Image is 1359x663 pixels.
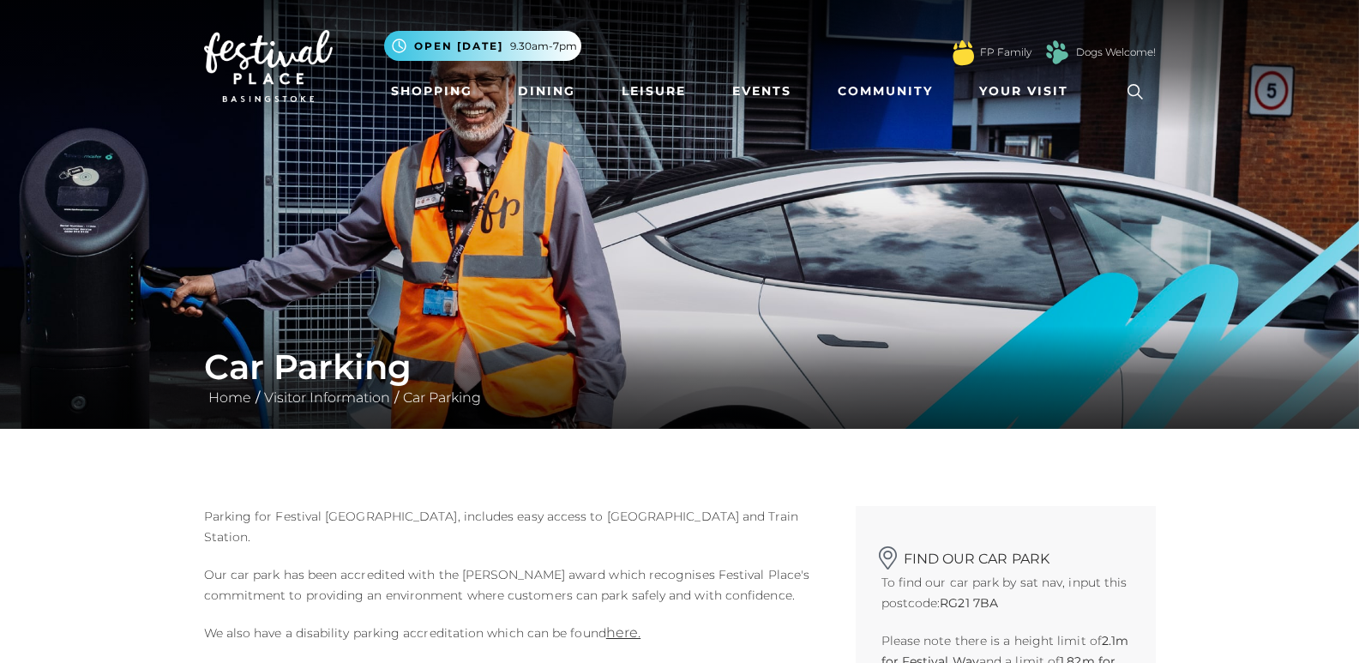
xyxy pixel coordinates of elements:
[831,75,940,107] a: Community
[204,389,256,406] a: Home
[414,39,503,54] span: Open [DATE]
[399,389,485,406] a: Car Parking
[881,572,1130,613] p: To find our car park by sat nav, input this postcode:
[725,75,798,107] a: Events
[260,389,394,406] a: Visitor Information
[204,30,333,102] img: Festival Place Logo
[940,595,998,611] strong: RG21 7BA
[1076,45,1156,60] a: Dogs Welcome!
[204,564,830,606] p: Our car park has been accredited with the [PERSON_NAME] award which recognises Festival Place's c...
[204,347,1156,388] h1: Car Parking
[191,347,1169,408] div: / /
[510,39,577,54] span: 9.30am-7pm
[511,75,582,107] a: Dining
[606,624,640,641] a: here.
[881,540,1130,567] h2: Find our car park
[204,623,830,643] p: We also have a disability parking accreditation which can be found
[384,31,581,61] button: Open [DATE] 9.30am-7pm
[980,45,1031,60] a: FP Family
[979,82,1068,100] span: Your Visit
[384,75,479,107] a: Shopping
[615,75,693,107] a: Leisure
[204,509,798,545] span: Parking for Festival [GEOGRAPHIC_DATA], includes easy access to [GEOGRAPHIC_DATA] and Train Station.
[972,75,1084,107] a: Your Visit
